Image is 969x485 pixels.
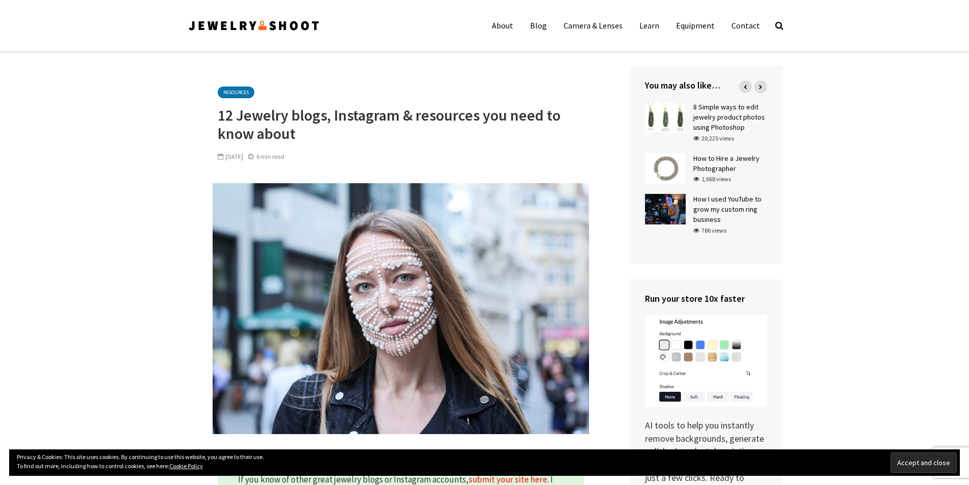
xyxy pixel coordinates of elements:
div: 6 min read [248,152,284,161]
a: How to Hire a Jewelry Photographer [693,154,759,173]
a: Blog [522,15,554,36]
a: Cookie Policy [169,462,203,470]
a: About [484,15,521,36]
h1: 12 Jewelry blogs, Instagram & resources you need to know about [218,106,584,142]
div: Privacy & Cookies: This site uses cookies. By continuing to use this website, you agree to their ... [9,449,960,476]
h4: Run your store 10x faster [645,292,767,305]
img: Jewelry Photographer Bay Area - San Francisco | Nationwide via Mail [187,17,320,34]
img: Jewelry Blogs & Sites to Follow [213,183,589,434]
span: [DATE] [218,153,243,160]
div: 20,225 views [693,134,734,143]
a: 8 Simple ways to edit jewelry product photos using Photoshop [693,102,765,132]
a: How I used YouTube to grow my custom ring business [693,194,761,224]
a: Contact [724,15,768,36]
div: 786 views [693,226,726,235]
h4: You may also like… [645,79,767,92]
div: 1,668 views [693,175,731,184]
a: Equipment [668,15,722,36]
input: Accept and close [891,452,957,473]
a: Learn [632,15,667,36]
a: Resources [218,87,254,98]
a: Camera & Lenses [556,15,630,36]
